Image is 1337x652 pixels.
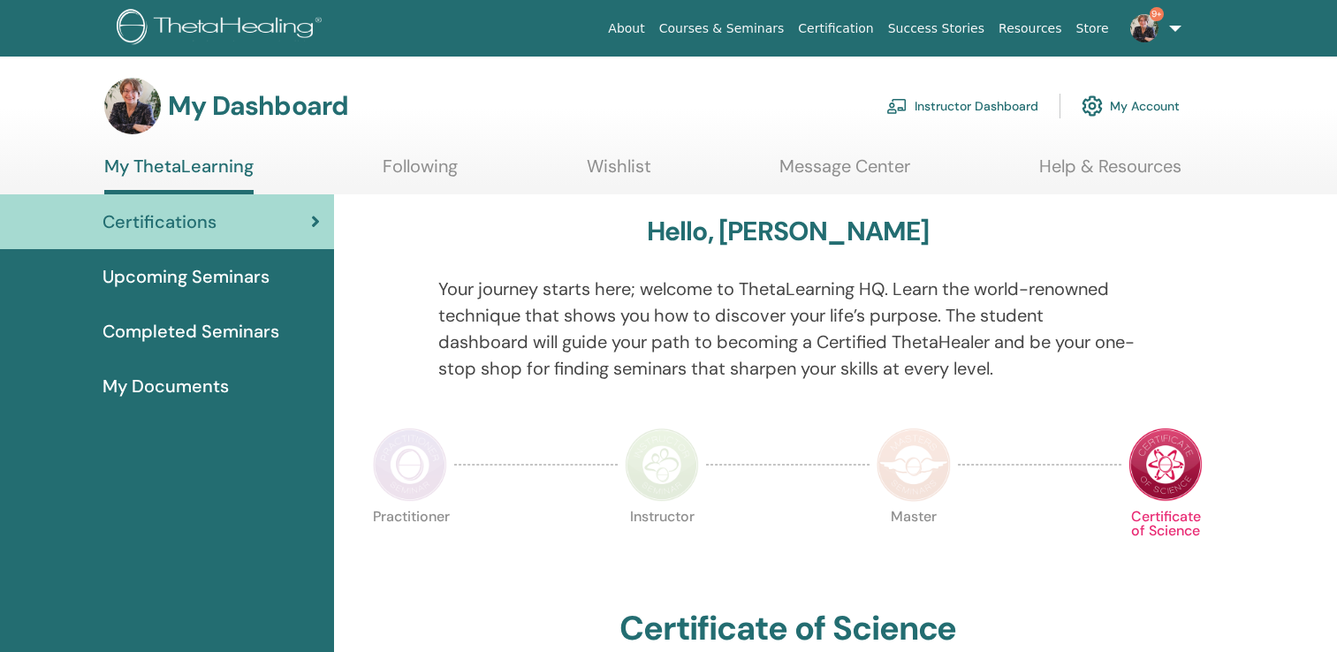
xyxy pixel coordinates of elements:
[652,12,792,45] a: Courses & Seminars
[877,428,951,502] img: Master
[779,155,910,190] a: Message Center
[1069,12,1116,45] a: Store
[1082,87,1180,125] a: My Account
[619,609,957,649] h2: Certificate of Science
[991,12,1069,45] a: Resources
[438,276,1137,382] p: Your journey starts here; welcome to ThetaLearning HQ. Learn the world-renowned technique that sh...
[601,12,651,45] a: About
[1128,428,1203,502] img: Certificate of Science
[104,78,161,134] img: default.jpg
[625,510,699,584] p: Instructor
[1150,7,1164,21] span: 9+
[104,155,254,194] a: My ThetaLearning
[117,9,328,49] img: logo.png
[791,12,880,45] a: Certification
[373,428,447,502] img: Practitioner
[1082,91,1103,121] img: cog.svg
[1039,155,1181,190] a: Help & Resources
[886,87,1038,125] a: Instructor Dashboard
[168,90,348,122] h3: My Dashboard
[625,428,699,502] img: Instructor
[373,510,447,584] p: Practitioner
[103,263,270,290] span: Upcoming Seminars
[877,510,951,584] p: Master
[881,12,991,45] a: Success Stories
[1130,14,1158,42] img: default.jpg
[103,318,279,345] span: Completed Seminars
[647,216,930,247] h3: Hello, [PERSON_NAME]
[103,373,229,399] span: My Documents
[886,98,908,114] img: chalkboard-teacher.svg
[103,208,217,235] span: Certifications
[383,155,458,190] a: Following
[587,155,651,190] a: Wishlist
[1128,510,1203,584] p: Certificate of Science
